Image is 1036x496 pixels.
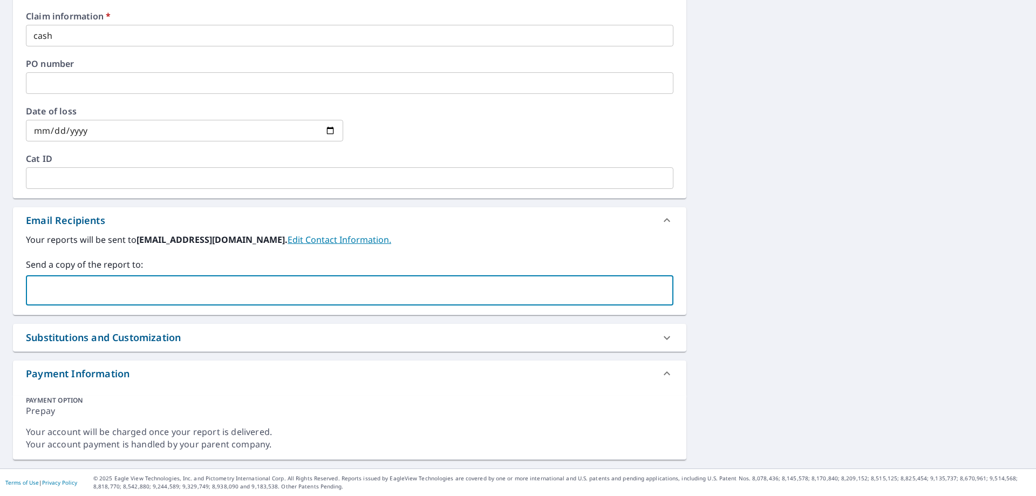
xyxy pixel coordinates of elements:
[13,361,686,386] div: Payment Information
[13,207,686,233] div: Email Recipients
[26,154,673,163] label: Cat ID
[288,234,391,246] a: EditContactInfo
[26,233,673,246] label: Your reports will be sent to
[93,474,1031,491] p: © 2025 Eagle View Technologies, Inc. and Pictometry International Corp. All Rights Reserved. Repo...
[26,107,343,115] label: Date of loss
[5,479,77,486] p: |
[26,426,673,438] div: Your account will be charged once your report is delivered.
[26,396,673,405] div: PAYMENT OPTION
[26,330,181,345] div: Substitutions and Customization
[42,479,77,486] a: Privacy Policy
[26,213,105,228] div: Email Recipients
[26,258,673,271] label: Send a copy of the report to:
[26,438,673,451] div: Your account payment is handled by your parent company.
[5,479,39,486] a: Terms of Use
[137,234,288,246] b: [EMAIL_ADDRESS][DOMAIN_NAME].
[26,12,673,21] label: Claim information
[26,366,129,381] div: Payment Information
[26,59,673,68] label: PO number
[13,324,686,351] div: Substitutions and Customization
[26,405,673,426] div: Prepay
